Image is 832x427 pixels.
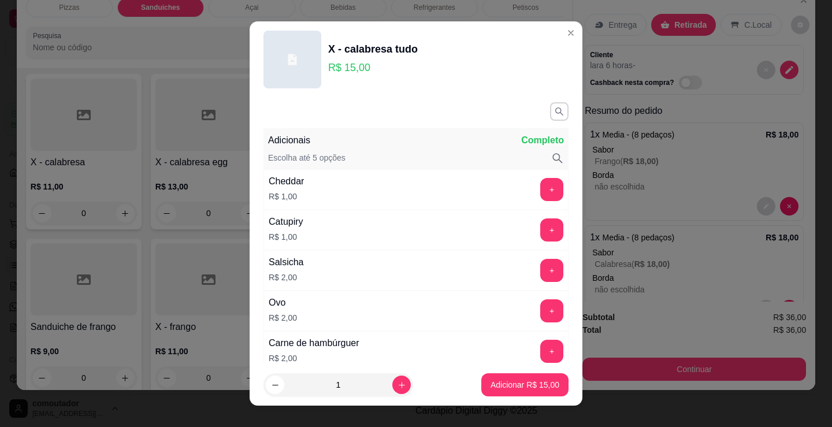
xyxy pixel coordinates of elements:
button: add [540,299,563,322]
p: R$ 2,00 [269,312,297,324]
p: Escolha até 5 opções [268,152,346,165]
p: Completo [521,133,564,147]
div: Cheddar [269,174,304,188]
button: add [540,340,563,363]
p: R$ 2,00 [269,352,359,364]
div: X - calabresa tudo [328,41,418,57]
div: Salsicha [269,255,303,269]
button: add [540,218,563,242]
div: Ovo [269,296,297,310]
p: R$ 1,00 [269,231,303,243]
p: Adicionais [268,133,310,147]
div: Carne de hambúrguer [269,336,359,350]
button: Adicionar R$ 15,00 [481,373,569,396]
p: R$ 15,00 [328,60,418,76]
button: decrease-product-quantity [266,376,284,394]
p: Adicionar R$ 15,00 [491,379,559,391]
p: R$ 1,00 [269,191,304,202]
button: add [540,259,563,282]
div: Catupiry [269,215,303,229]
p: R$ 2,00 [269,272,303,283]
button: increase-product-quantity [392,376,411,394]
button: add [540,178,563,201]
button: Close [562,24,580,42]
